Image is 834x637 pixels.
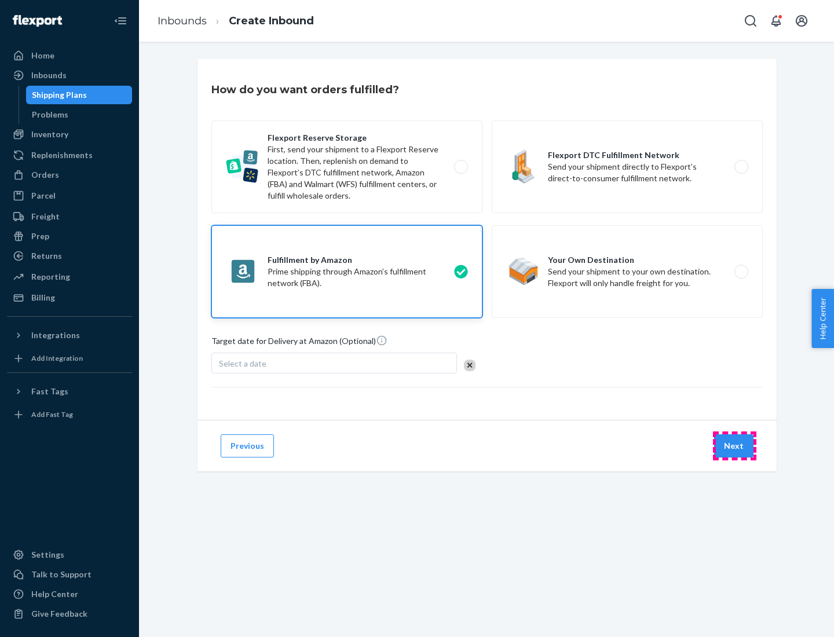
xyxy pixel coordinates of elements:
[31,608,87,620] div: Give Feedback
[7,247,132,265] a: Returns
[7,146,132,164] a: Replenishments
[7,66,132,85] a: Inbounds
[26,105,133,124] a: Problems
[7,382,132,401] button: Fast Tags
[211,82,399,97] h3: How do you want orders fulfilled?
[7,207,132,226] a: Freight
[7,326,132,345] button: Integrations
[7,585,132,603] a: Help Center
[31,386,68,397] div: Fast Tags
[790,9,813,32] button: Open account menu
[31,129,68,140] div: Inventory
[31,190,56,202] div: Parcel
[211,335,387,352] span: Target date for Delivery at Amazon (Optional)
[31,230,49,242] div: Prep
[714,434,753,457] button: Next
[7,268,132,286] a: Reporting
[31,50,54,61] div: Home
[31,569,92,580] div: Talk to Support
[811,289,834,348] button: Help Center
[7,546,132,564] a: Settings
[31,149,93,161] div: Replenishments
[13,15,62,27] img: Flexport logo
[148,4,323,38] ol: breadcrumbs
[7,405,132,424] a: Add Fast Tag
[31,549,64,561] div: Settings
[7,166,132,184] a: Orders
[7,349,132,368] a: Add Integration
[31,271,70,283] div: Reporting
[7,605,132,623] button: Give Feedback
[31,250,62,262] div: Returns
[7,288,132,307] a: Billing
[31,588,78,600] div: Help Center
[7,186,132,205] a: Parcel
[31,409,73,419] div: Add Fast Tag
[765,9,788,32] button: Open notifications
[7,125,132,144] a: Inventory
[31,69,67,81] div: Inbounds
[31,292,55,303] div: Billing
[32,89,87,101] div: Shipping Plans
[31,330,80,341] div: Integrations
[7,227,132,246] a: Prep
[7,565,132,584] a: Talk to Support
[219,358,266,368] span: Select a date
[109,9,132,32] button: Close Navigation
[7,46,132,65] a: Home
[31,353,83,363] div: Add Integration
[229,14,314,27] a: Create Inbound
[31,169,59,181] div: Orders
[31,211,60,222] div: Freight
[221,434,274,457] button: Previous
[32,109,68,120] div: Problems
[158,14,207,27] a: Inbounds
[739,9,762,32] button: Open Search Box
[26,86,133,104] a: Shipping Plans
